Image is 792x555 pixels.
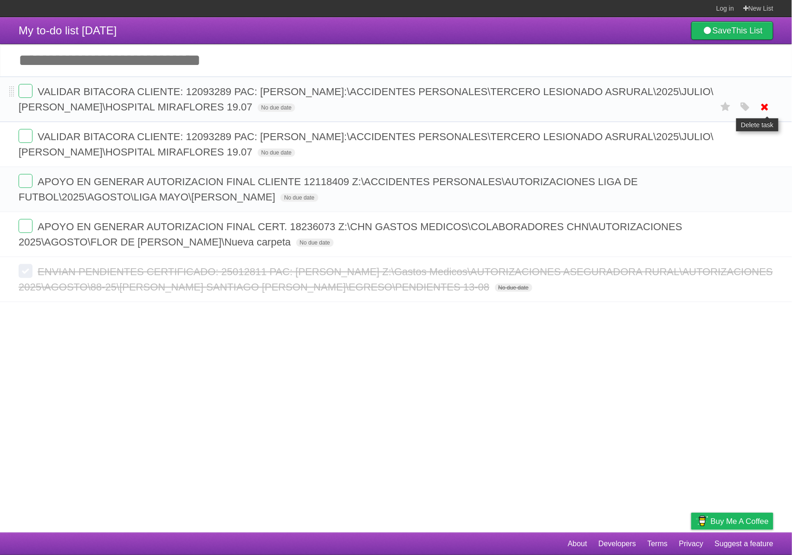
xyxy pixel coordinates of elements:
span: No due date [495,284,532,292]
label: Done [19,129,32,143]
a: Buy me a coffee [691,513,773,530]
a: About [568,535,587,553]
img: Buy me a coffee [696,513,708,529]
span: No due date [296,239,334,247]
label: Star task [717,99,734,115]
a: Developers [598,535,636,553]
span: No due date [258,103,295,112]
label: Done [19,264,32,278]
span: My to-do list [DATE] [19,24,117,37]
label: Done [19,84,32,98]
a: Privacy [679,535,703,553]
a: Suggest a feature [715,535,773,553]
label: Done [19,174,32,188]
span: No due date [258,148,295,157]
span: APOYO EN GENERAR AUTORIZACION FINAL CERT. 18236073 Z:\CHN GASTOS MEDICOS\COLABORADORES CHN\AUTORI... [19,221,682,248]
span: No due date [280,194,318,202]
span: VALIDAR BITACORA CLIENTE: 12093289 PAC: [PERSON_NAME]:\ACCIDENTES PERSONALES\TERCERO LESIONADO AS... [19,86,714,113]
label: Done [19,219,32,233]
a: SaveThis List [691,21,773,40]
span: VALIDAR BITACORA CLIENTE: 12093289 PAC: [PERSON_NAME]:\ACCIDENTES PERSONALES\TERCERO LESIONADO AS... [19,131,714,158]
span: Buy me a coffee [711,513,769,529]
span: ENVIAN PENDIENTES CERTIFICADO: 25012811 PAC: [PERSON_NAME] Z:\Gastos Medicos\AUTORIZACIONES ASEGU... [19,266,773,293]
span: APOYO EN GENERAR AUTORIZACION FINAL CLIENTE 12118409 Z:\ACCIDENTES PERSONALES\AUTORIZACIONES LIGA... [19,176,638,203]
b: This List [732,26,763,35]
a: Terms [648,535,668,553]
